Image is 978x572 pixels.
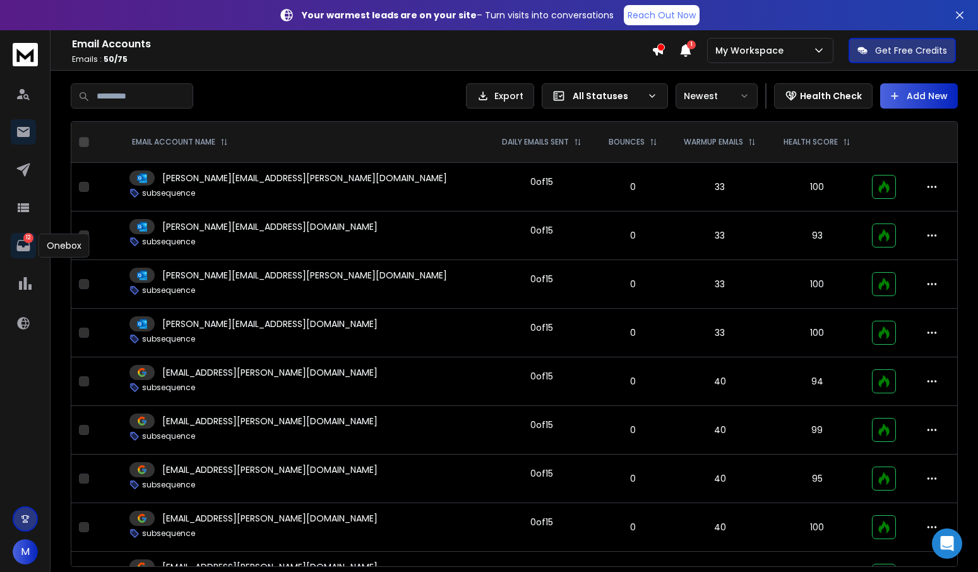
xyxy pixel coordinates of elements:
[603,229,662,242] p: 0
[142,383,195,393] p: subsequence
[530,273,553,285] div: 0 of 15
[770,357,864,406] td: 94
[142,480,195,490] p: subsequence
[530,467,553,480] div: 0 of 15
[715,44,789,57] p: My Workspace
[162,463,378,476] p: [EMAIL_ADDRESS][PERSON_NAME][DOMAIN_NAME]
[670,357,770,406] td: 40
[530,321,553,334] div: 0 of 15
[162,366,378,379] p: [EMAIL_ADDRESS][PERSON_NAME][DOMAIN_NAME]
[770,163,864,212] td: 100
[784,137,838,147] p: HEALTH SCORE
[670,309,770,357] td: 33
[880,83,958,109] button: Add New
[603,375,662,388] p: 0
[670,212,770,260] td: 33
[142,285,195,295] p: subsequence
[770,309,864,357] td: 100
[670,455,770,503] td: 40
[72,37,652,52] h1: Email Accounts
[302,9,614,21] p: – Turn visits into conversations
[770,455,864,503] td: 95
[162,318,378,330] p: [PERSON_NAME][EMAIL_ADDRESS][DOMAIN_NAME]
[603,326,662,339] p: 0
[72,54,652,64] p: Emails :
[770,503,864,552] td: 100
[142,237,195,247] p: subsequence
[302,9,477,21] strong: Your warmest leads are on your site
[142,334,195,344] p: subsequence
[142,528,195,539] p: subsequence
[39,234,90,258] div: Onebox
[603,278,662,290] p: 0
[11,233,36,258] a: 12
[502,137,569,147] p: DAILY EMAILS SENT
[13,43,38,66] img: logo
[530,419,553,431] div: 0 of 15
[573,90,642,102] p: All Statuses
[800,90,862,102] p: Health Check
[603,472,662,485] p: 0
[670,163,770,212] td: 33
[530,516,553,528] div: 0 of 15
[770,212,864,260] td: 93
[142,188,195,198] p: subsequence
[13,539,38,564] button: M
[162,415,378,427] p: [EMAIL_ADDRESS][PERSON_NAME][DOMAIN_NAME]
[774,83,873,109] button: Health Check
[132,137,228,147] div: EMAIL ACCOUNT NAME
[530,224,553,237] div: 0 of 15
[142,431,195,441] p: subsequence
[104,54,128,64] span: 50 / 75
[628,9,696,21] p: Reach Out Now
[466,83,534,109] button: Export
[670,406,770,455] td: 40
[670,260,770,309] td: 33
[603,521,662,533] p: 0
[609,137,645,147] p: BOUNCES
[162,172,447,184] p: [PERSON_NAME][EMAIL_ADDRESS][PERSON_NAME][DOMAIN_NAME]
[162,512,378,525] p: [EMAIL_ADDRESS][PERSON_NAME][DOMAIN_NAME]
[684,137,743,147] p: WARMUP EMAILS
[162,269,447,282] p: [PERSON_NAME][EMAIL_ADDRESS][PERSON_NAME][DOMAIN_NAME]
[23,233,33,243] p: 12
[530,176,553,188] div: 0 of 15
[162,220,378,233] p: [PERSON_NAME][EMAIL_ADDRESS][DOMAIN_NAME]
[676,83,758,109] button: Newest
[849,38,956,63] button: Get Free Credits
[603,181,662,193] p: 0
[530,370,553,383] div: 0 of 15
[770,406,864,455] td: 99
[670,503,770,552] td: 40
[603,424,662,436] p: 0
[932,528,962,559] div: Open Intercom Messenger
[687,40,696,49] span: 1
[624,5,700,25] a: Reach Out Now
[770,260,864,309] td: 100
[875,44,947,57] p: Get Free Credits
